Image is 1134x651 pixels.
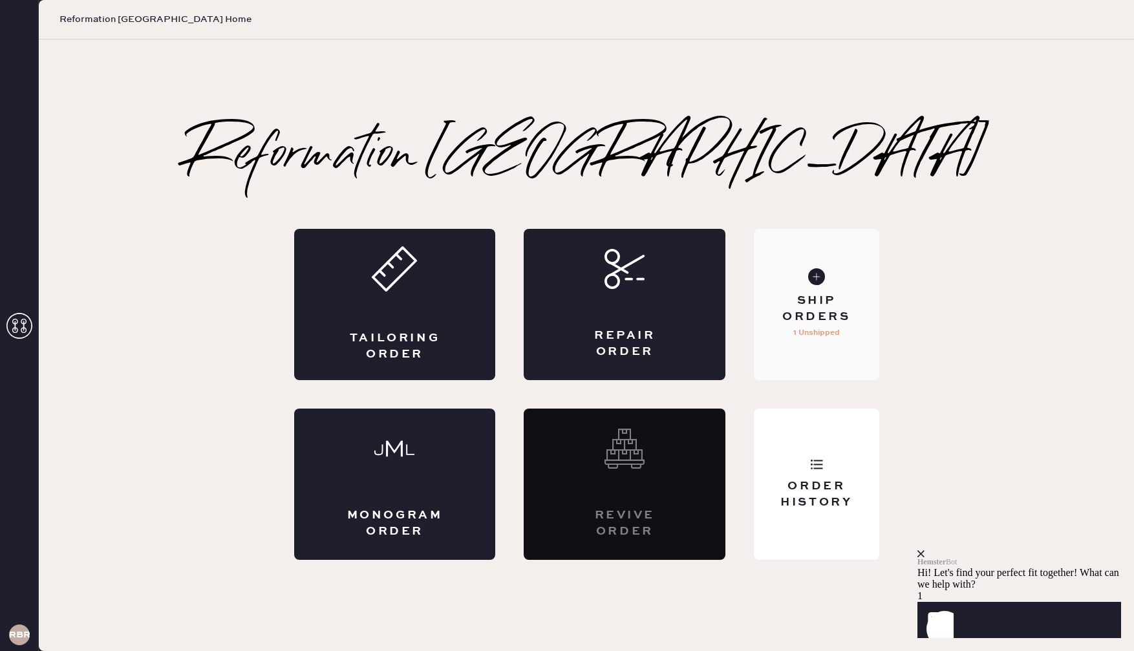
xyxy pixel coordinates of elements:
p: 1 Unshipped [793,325,840,341]
div: Ship Orders [764,293,868,325]
h3: RBRA [9,630,30,639]
span: Reformation [GEOGRAPHIC_DATA] Home [59,13,251,26]
div: Monogram Order [346,507,444,540]
div: Order History [764,478,868,511]
div: Revive order [575,507,674,540]
div: Tailoring Order [346,330,444,363]
div: Repair Order [575,328,674,360]
div: Interested? Contact us at care@hemster.co [524,409,725,560]
iframe: Front Chat [917,471,1131,648]
h2: Reformation [GEOGRAPHIC_DATA] [187,131,987,182]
